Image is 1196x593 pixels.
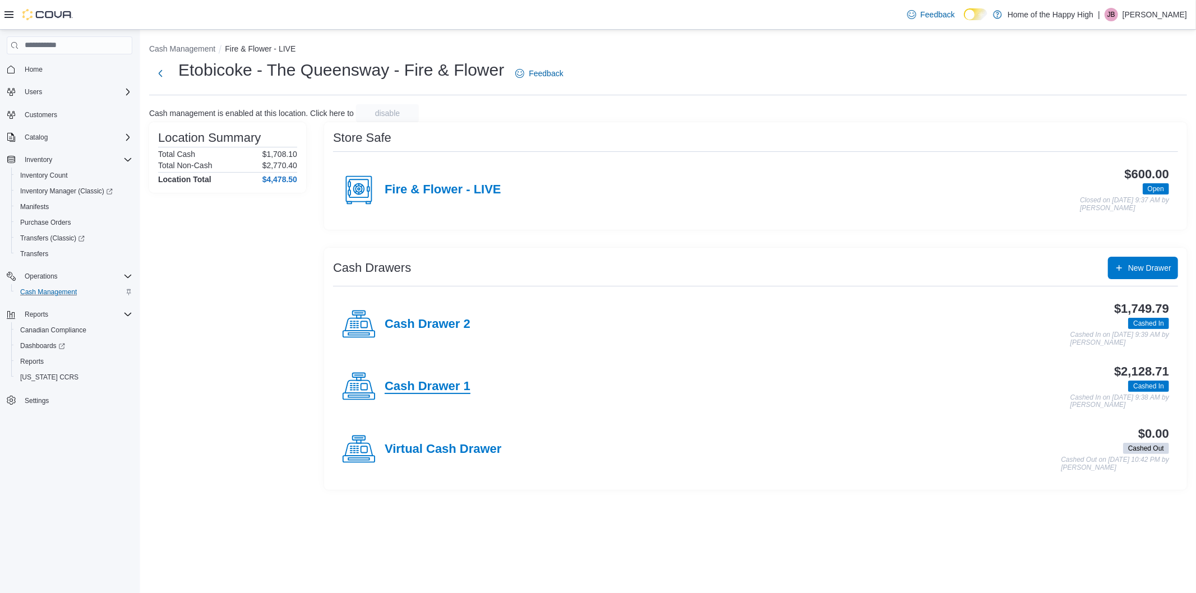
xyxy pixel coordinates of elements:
span: Inventory Manager (Classic) [16,184,132,198]
button: Canadian Compliance [11,322,137,338]
button: Cash Management [149,44,215,53]
h6: Total Non-Cash [158,161,213,170]
div: Joseph Batarao [1105,8,1118,21]
p: Cashed In on [DATE] 9:38 AM by [PERSON_NAME] [1070,394,1169,409]
span: New Drawer [1128,262,1171,274]
span: Cashed In [1133,318,1164,328]
span: Feedback [921,9,955,20]
span: Customers [25,110,57,119]
span: Reports [16,355,132,368]
span: Inventory [20,153,132,166]
h1: Etobicoke - The Queensway - Fire & Flower [178,59,504,81]
h6: Total Cash [158,150,195,159]
span: Operations [25,272,58,281]
span: Inventory Count [20,171,68,180]
span: disable [375,108,400,119]
button: Catalog [20,131,52,144]
a: Reports [16,355,48,368]
span: Feedback [529,68,563,79]
button: New Drawer [1108,257,1178,279]
span: Dashboards [16,339,132,353]
span: Washington CCRS [16,370,132,384]
button: Manifests [11,199,137,215]
span: Home [25,65,43,74]
span: Purchase Orders [20,218,71,227]
span: Users [20,85,132,99]
span: Settings [20,393,132,407]
span: Catalog [25,133,48,142]
a: Dashboards [16,339,70,353]
span: Operations [20,270,132,283]
h4: Virtual Cash Drawer [385,442,502,457]
button: Catalog [2,129,137,145]
span: Cashed Out [1128,443,1164,453]
a: Purchase Orders [16,216,76,229]
h4: Cash Drawer 2 [385,317,470,332]
p: Cash management is enabled at this location. Click here to [149,109,354,118]
span: Transfers (Classic) [20,234,85,243]
h4: Cash Drawer 1 [385,379,470,394]
span: Open [1143,183,1169,194]
nav: An example of EuiBreadcrumbs [149,43,1187,57]
span: Cashed In [1133,381,1164,391]
span: Cash Management [20,288,77,296]
h4: Fire & Flower - LIVE [385,183,501,197]
a: Cash Management [16,285,81,299]
a: Home [20,63,47,76]
a: Feedback [511,62,567,85]
button: Reports [2,307,137,322]
a: Canadian Compliance [16,323,91,337]
span: Inventory Count [16,169,132,182]
button: Inventory [20,153,57,166]
span: Cash Management [16,285,132,299]
h4: Location Total [158,175,211,184]
button: Cash Management [11,284,137,300]
a: Transfers [16,247,53,261]
span: Settings [25,396,49,405]
button: Customers [2,106,137,123]
img: Cova [22,9,73,20]
p: [PERSON_NAME] [1123,8,1187,21]
button: Reports [20,308,53,321]
a: Transfers (Classic) [16,231,89,245]
button: Next [149,62,172,85]
h3: Store Safe [333,131,391,145]
span: Manifests [20,202,49,211]
p: Cashed In on [DATE] 9:39 AM by [PERSON_NAME] [1070,331,1169,346]
button: Home [2,61,137,77]
span: [US_STATE] CCRS [20,373,78,382]
span: Open [1148,184,1164,194]
h4: $4,478.50 [262,175,297,184]
a: Feedback [903,3,959,26]
h3: $0.00 [1138,427,1169,441]
span: Customers [20,108,132,122]
span: Transfers [20,249,48,258]
button: Fire & Flower - LIVE [225,44,295,53]
span: Inventory Manager (Classic) [20,187,113,196]
a: Settings [20,394,53,407]
button: Users [2,84,137,100]
span: Dashboards [20,341,65,350]
button: Inventory Count [11,168,137,183]
a: Dashboards [11,338,137,354]
button: [US_STATE] CCRS [11,369,137,385]
a: Manifests [16,200,53,214]
h3: $600.00 [1125,168,1169,181]
h3: Cash Drawers [333,261,411,275]
a: Inventory Manager (Classic) [16,184,117,198]
h3: $1,749.79 [1114,302,1169,316]
span: Transfers [16,247,132,261]
input: Dark Mode [964,8,987,20]
button: Reports [11,354,137,369]
p: $2,770.40 [262,161,297,170]
p: Cashed Out on [DATE] 10:42 PM by [PERSON_NAME] [1061,456,1169,471]
h3: $2,128.71 [1114,365,1169,378]
p: Home of the Happy High [1008,8,1093,21]
span: Cashed Out [1123,443,1169,454]
span: Dark Mode [964,20,964,21]
span: Catalog [20,131,132,144]
a: Inventory Manager (Classic) [11,183,137,199]
a: Customers [20,108,62,122]
p: $1,708.10 [262,150,297,159]
button: Users [20,85,47,99]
